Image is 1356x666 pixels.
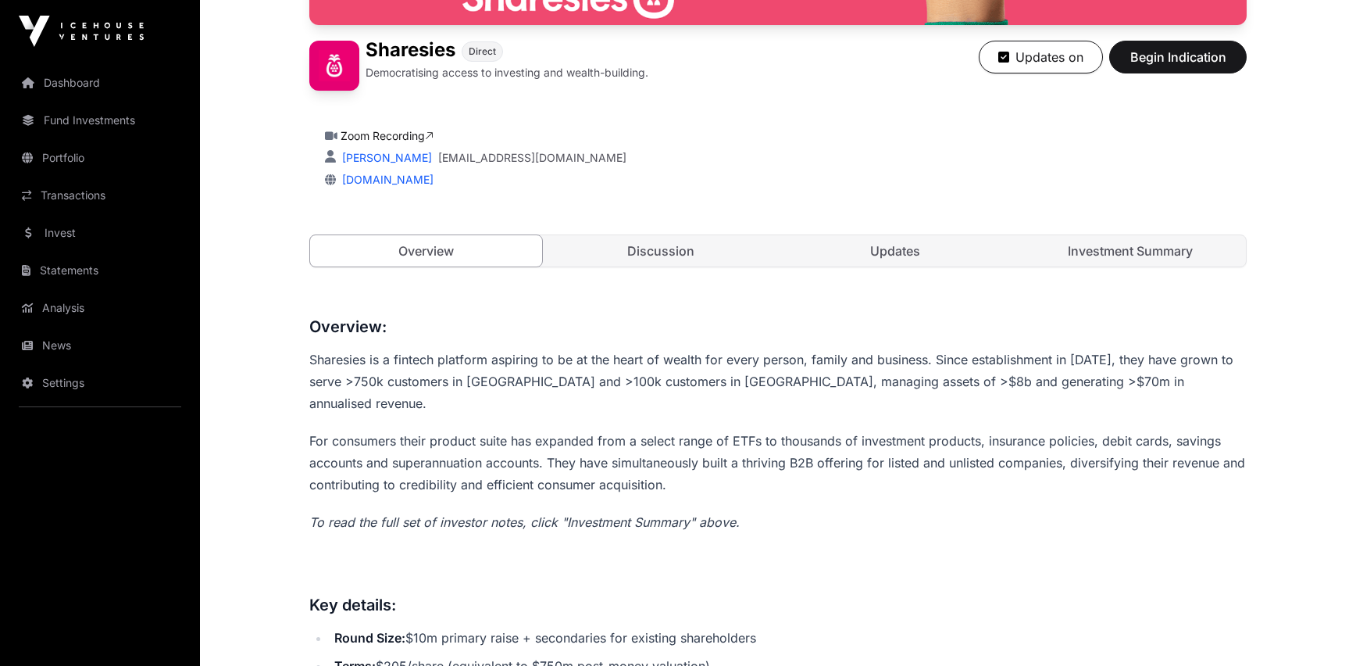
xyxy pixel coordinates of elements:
nav: Tabs [310,235,1246,267]
button: Begin Indication [1109,41,1247,73]
span: Direct [469,45,496,58]
button: Updates on [979,41,1103,73]
p: For consumers their product suite has expanded from a select range of ETFs to thousands of invest... [309,430,1247,496]
a: Analysis [12,291,187,325]
a: [PERSON_NAME] [339,151,432,164]
a: Fund Investments [12,103,187,138]
img: Icehouse Ventures Logo [19,16,144,47]
a: Settings [12,366,187,400]
a: Updates [780,235,1012,267]
a: Zoom Recording [341,129,434,142]
span: Begin Indication [1129,48,1227,66]
img: Sharesies [309,41,359,91]
a: Dashboard [12,66,187,100]
a: Begin Indication [1109,56,1247,72]
a: Transactions [12,178,187,213]
li: $10m primary raise + secondaries for existing shareholders [330,627,1247,649]
h1: Sharesies [366,41,455,62]
p: Sharesies is a fintech platform aspiring to be at the heart of wealth for every person, family an... [309,349,1247,414]
a: News [12,328,187,363]
a: Statements [12,253,187,288]
a: Investment Summary [1015,235,1247,267]
em: To read the full set of investor notes, click "Investment Summary" above. [309,514,740,530]
a: Portfolio [12,141,187,175]
a: [DOMAIN_NAME] [336,173,434,186]
iframe: Chat Widget [1278,591,1356,666]
a: Invest [12,216,187,250]
a: [EMAIL_ADDRESS][DOMAIN_NAME] [438,150,626,166]
h3: Overview: [309,314,1247,339]
p: Democratising access to investing and wealth-building. [366,65,648,81]
a: Overview [309,235,543,267]
a: Discussion [545,235,777,267]
strong: Round Size: [334,630,405,646]
h3: Key details: [309,593,1247,618]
